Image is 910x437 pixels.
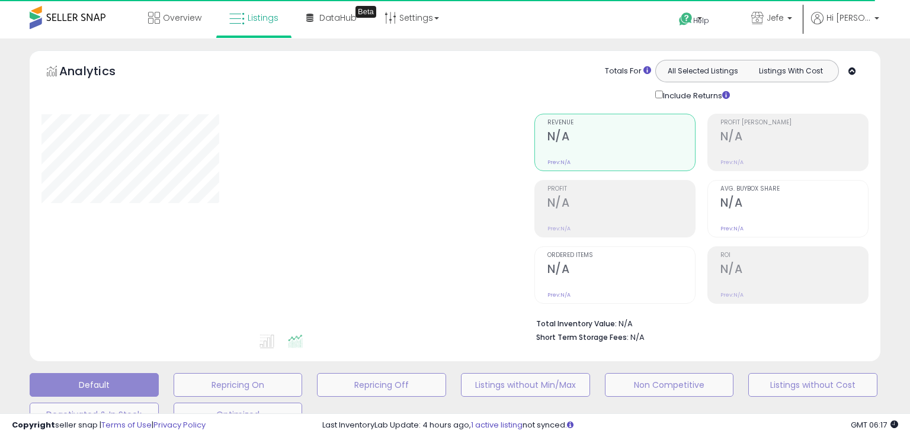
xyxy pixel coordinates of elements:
[720,159,744,166] small: Prev: N/A
[547,130,695,146] h2: N/A
[720,186,868,192] span: Avg. Buybox Share
[630,332,645,343] span: N/A
[174,403,303,426] button: Optimized
[720,225,744,232] small: Prev: N/A
[720,262,868,278] h2: N/A
[547,120,695,126] span: Revenue
[547,291,571,298] small: Prev: N/A
[720,130,868,146] h2: N/A
[720,252,868,259] span: ROI
[746,63,835,79] button: Listings With Cost
[605,66,651,77] div: Totals For
[851,419,898,430] span: 2025-10-6 06:17 GMT
[767,12,784,24] span: Jefe
[547,186,695,192] span: Profit
[720,291,744,298] small: Prev: N/A
[174,373,303,397] button: Repricing On
[547,225,571,232] small: Prev: N/A
[748,373,877,397] button: Listings without Cost
[322,420,898,431] div: Last InventoryLab Update: 4 hours ago, not synced.
[547,262,695,278] h2: N/A
[826,12,871,24] span: Hi [PERSON_NAME]
[471,419,523,430] a: 1 active listing
[248,12,278,24] span: Listings
[536,319,617,329] b: Total Inventory Value:
[319,12,357,24] span: DataHub
[720,120,868,126] span: Profit [PERSON_NAME]
[163,12,201,24] span: Overview
[12,419,55,430] strong: Copyright
[536,332,629,342] b: Short Term Storage Fees:
[659,63,747,79] button: All Selected Listings
[355,6,376,18] div: Tooltip anchor
[693,15,709,25] span: Help
[317,373,446,397] button: Repricing Off
[101,419,152,430] a: Terms of Use
[536,316,860,330] li: N/A
[678,12,693,27] i: Get Help
[547,252,695,259] span: Ordered Items
[461,373,590,397] button: Listings without Min/Max
[59,63,139,82] h5: Analytics
[646,88,744,102] div: Include Returns
[547,196,695,212] h2: N/A
[567,421,573,429] i: Click here to read more about un-synced listings.
[12,420,206,431] div: seller snap | |
[605,373,734,397] button: Non Competitive
[720,196,868,212] h2: N/A
[811,12,879,38] a: Hi [PERSON_NAME]
[30,373,159,397] button: Default
[669,3,732,38] a: Help
[153,419,206,430] a: Privacy Policy
[547,159,571,166] small: Prev: N/A
[30,403,159,426] button: Deactivated & In Stock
